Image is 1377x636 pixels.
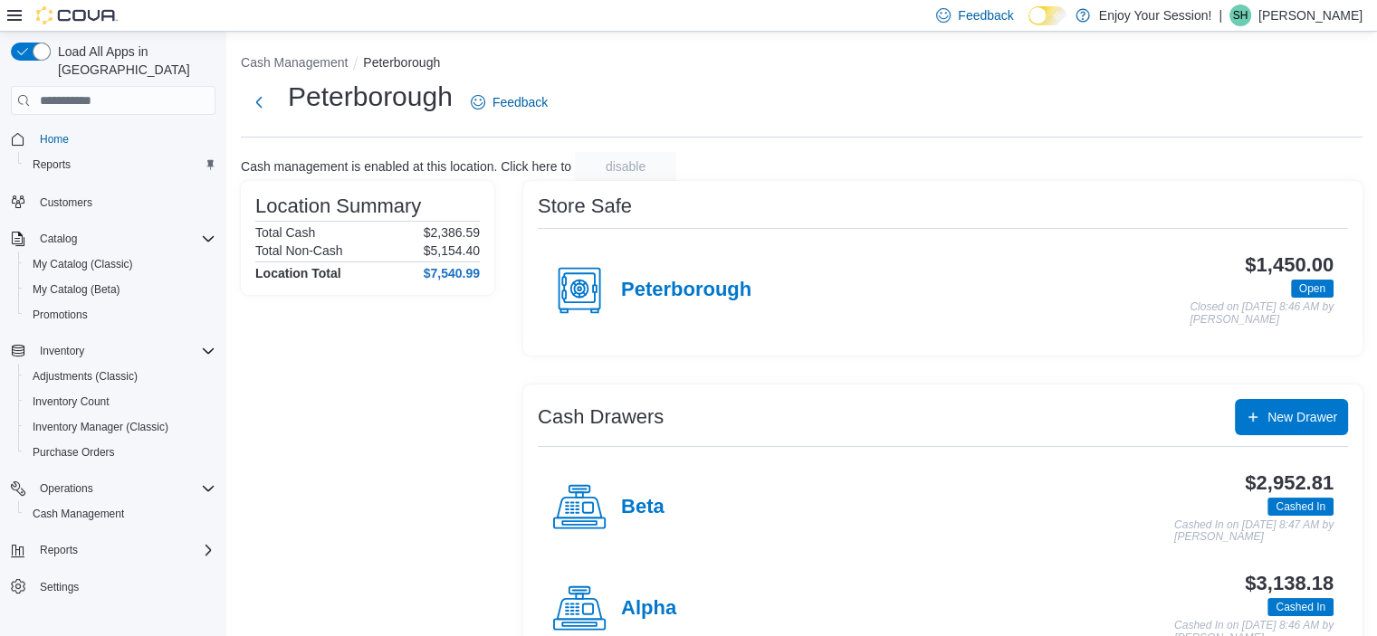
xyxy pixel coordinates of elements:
button: Reports [33,539,85,561]
span: Inventory [33,340,215,362]
button: Next [241,84,277,120]
button: New Drawer [1235,399,1348,435]
p: [PERSON_NAME] [1258,5,1363,26]
button: Operations [33,478,100,499]
span: Customers [33,190,215,213]
p: $5,154.40 [424,243,480,258]
h4: Peterborough [621,279,751,302]
span: Operations [33,478,215,499]
span: My Catalog (Classic) [25,253,215,275]
button: Inventory Count [18,389,223,414]
span: Purchase Orders [25,441,215,463]
span: Open [1299,280,1325,297]
span: Cash Management [33,507,124,521]
img: Cova [36,6,118,24]
button: Settings [4,574,223,600]
span: Feedback [958,6,1013,24]
button: Adjustments (Classic) [18,364,223,389]
span: Feedback [492,93,548,111]
h6: Total Cash [255,225,315,240]
a: Promotions [25,304,95,326]
div: Sue Hachey [1229,5,1251,26]
nav: An example of EuiBreadcrumbs [241,53,1363,75]
span: My Catalog (Classic) [33,257,133,271]
span: Reports [25,154,215,176]
button: Reports [4,537,223,563]
p: | [1219,5,1222,26]
button: Catalog [4,226,223,252]
span: Catalog [40,232,77,246]
a: Customers [33,192,100,214]
h4: Beta [621,496,665,519]
button: disable [575,152,676,181]
button: Operations [4,476,223,501]
span: Customers [40,195,92,210]
span: Reports [33,157,71,172]
span: Promotions [25,304,215,326]
p: Cashed In on [DATE] 8:47 AM by [PERSON_NAME] [1174,519,1334,544]
h4: $7,540.99 [424,266,480,280]
span: Settings [33,575,215,598]
span: Inventory Count [33,394,110,409]
button: Cash Management [241,55,348,70]
button: Catalog [33,228,84,250]
span: Adjustments (Classic) [25,365,215,387]
span: Reports [33,539,215,561]
span: Open [1291,280,1334,298]
span: Inventory Manager (Classic) [25,416,215,438]
button: Home [4,126,223,152]
a: Reports [25,154,78,176]
a: Feedback [464,84,555,120]
h3: Cash Drawers [538,406,664,428]
span: Purchase Orders [33,445,115,460]
span: Load All Apps in [GEOGRAPHIC_DATA] [51,43,215,79]
a: Settings [33,576,86,598]
h4: Alpha [621,597,676,621]
span: Operations [40,481,93,496]
span: Cashed In [1267,598,1334,616]
span: Cashed In [1276,599,1325,615]
h3: Store Safe [538,195,632,217]
h1: Peterborough [288,79,453,115]
p: Enjoy Your Session! [1099,5,1212,26]
h3: $3,138.18 [1245,573,1334,594]
h3: Location Summary [255,195,421,217]
span: Dark Mode [1028,25,1029,26]
button: Cash Management [18,501,223,527]
a: My Catalog (Beta) [25,279,128,300]
span: Settings [40,580,79,594]
button: Promotions [18,302,223,327]
button: My Catalog (Classic) [18,252,223,277]
button: Reports [18,152,223,177]
input: Dark Mode [1028,6,1066,25]
a: Inventory Manager (Classic) [25,416,176,438]
a: Inventory Count [25,391,117,413]
button: Customers [4,188,223,214]
p: Closed on [DATE] 8:46 AM by [PERSON_NAME] [1190,301,1334,326]
span: Reports [40,543,78,557]
a: Adjustments (Classic) [25,365,145,387]
span: Adjustments (Classic) [33,369,138,384]
span: Cash Management [25,503,215,525]
span: Promotions [33,308,88,322]
span: New Drawer [1267,408,1337,426]
a: Purchase Orders [25,441,122,463]
a: Home [33,128,76,150]
span: disable [606,157,645,176]
p: Cash management is enabled at this location. Click here to [241,159,571,174]
button: My Catalog (Beta) [18,277,223,302]
a: My Catalog (Classic) [25,253,140,275]
span: Inventory Manager (Classic) [33,420,168,434]
span: Inventory [40,344,84,358]
button: Peterborough [363,55,440,70]
button: Inventory [33,340,91,362]
span: Home [40,132,69,147]
span: My Catalog (Beta) [33,282,120,297]
h3: $1,450.00 [1245,254,1334,276]
h3: $2,952.81 [1245,472,1334,494]
span: Catalog [33,228,215,250]
span: Cashed In [1276,498,1325,515]
span: Inventory Count [25,391,215,413]
button: Purchase Orders [18,440,223,465]
h6: Total Non-Cash [255,243,343,258]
